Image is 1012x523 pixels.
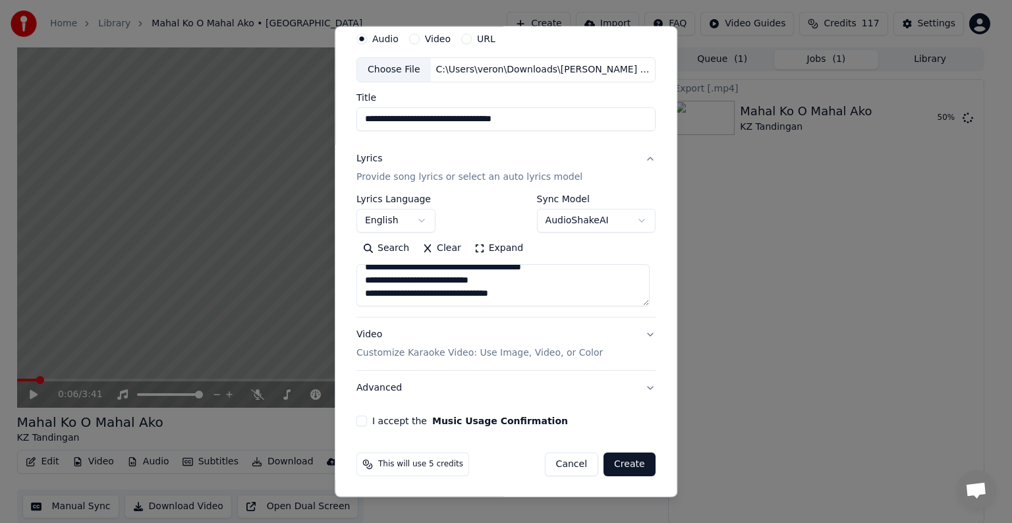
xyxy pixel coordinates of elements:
[372,34,399,43] label: Audio
[432,416,568,426] button: I accept the
[468,238,530,259] button: Expand
[356,317,656,370] button: VideoCustomize Karaoke Video: Use Image, Video, or Color
[357,58,431,82] div: Choose File
[356,171,582,184] p: Provide song lyrics or select an auto lyrics model
[356,93,656,102] label: Title
[356,194,436,204] label: Lyrics Language
[378,459,463,470] span: This will use 5 credits
[356,346,603,360] p: Customize Karaoke Video: Use Image, Video, or Color
[356,238,416,259] button: Search
[372,416,568,426] label: I accept the
[356,142,656,194] button: LyricsProvide song lyrics or select an auto lyrics model
[537,194,656,204] label: Sync Model
[431,63,655,76] div: C:\Users\veron\Downloads\[PERSON_NAME] Bakit Nga [PERSON_NAME] Kita # lyrics.mp3
[545,453,598,476] button: Cancel
[425,34,451,43] label: Video
[356,194,656,317] div: LyricsProvide song lyrics or select an auto lyrics model
[416,238,468,259] button: Clear
[356,371,656,405] button: Advanced
[604,453,656,476] button: Create
[356,152,382,165] div: Lyrics
[477,34,495,43] label: URL
[356,328,603,360] div: Video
